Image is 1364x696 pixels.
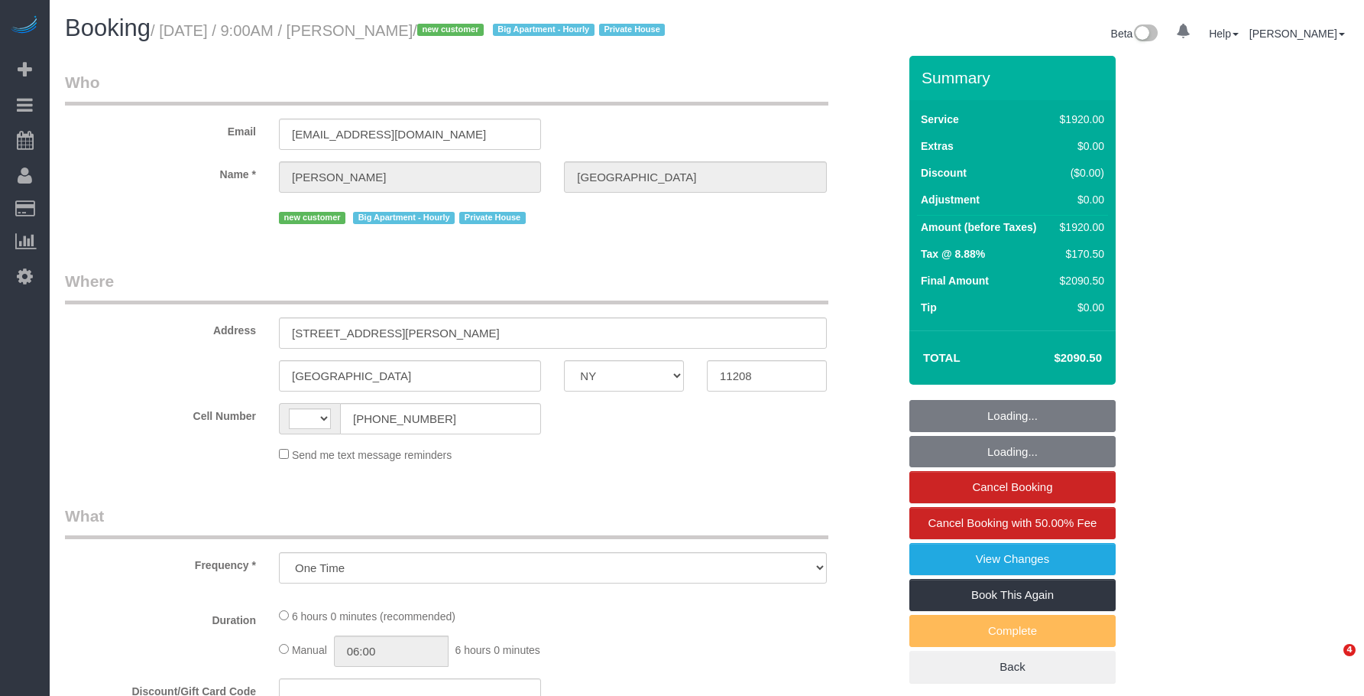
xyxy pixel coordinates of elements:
div: $0.00 [1055,138,1104,154]
a: Help [1209,28,1239,40]
a: Beta [1111,28,1158,40]
label: Service [921,112,959,127]
div: $2090.50 [1055,273,1104,288]
label: Frequency * [53,552,267,573]
h3: Summary [922,69,1108,86]
label: Name * [53,161,267,182]
div: $170.50 [1055,246,1104,262]
a: View Changes [909,543,1116,575]
label: Final Amount [921,273,989,288]
label: Duration [53,607,267,628]
label: Amount (before Taxes) [921,220,1036,235]
small: / [DATE] / 9:00AM / [PERSON_NAME] [151,22,669,39]
a: Cancel Booking with 50.00% Fee [909,507,1116,539]
span: 6 hours 0 minutes [455,644,540,656]
label: Tip [921,300,937,315]
span: new customer [417,24,484,36]
div: ($0.00) [1055,165,1104,181]
span: Cancel Booking with 50.00% Fee [928,516,1097,529]
label: Adjustment [921,192,980,207]
span: Manual [292,644,327,656]
label: Address [53,317,267,338]
a: [PERSON_NAME] [1249,28,1345,40]
div: $1920.00 [1055,112,1104,127]
label: Discount [921,165,967,181]
span: new customer [279,212,345,224]
span: 4 [1343,644,1356,656]
img: Automaid Logo [9,15,40,37]
span: Private House [599,24,666,36]
span: Big Apartment - Hourly [353,212,455,224]
label: Tax @ 8.88% [921,246,985,262]
span: 6 hours 0 minutes (recommended) [292,610,455,623]
a: Back [909,651,1116,683]
label: Cell Number [53,403,267,424]
span: Big Apartment - Hourly [493,24,595,36]
input: Zip Code [707,360,827,392]
legend: Who [65,71,828,106]
img: New interface [1132,24,1158,44]
div: $0.00 [1055,192,1104,207]
input: City [279,360,541,392]
span: Booking [65,15,151,41]
div: $0.00 [1055,300,1104,315]
label: Email [53,119,267,139]
h4: $2090.50 [1009,352,1102,365]
input: First Name [279,161,541,193]
div: $1920.00 [1055,220,1104,235]
input: Email [279,119,541,150]
a: Book This Again [909,579,1116,611]
span: Send me text message reminders [292,449,452,461]
legend: Where [65,270,828,304]
iframe: Intercom live chat [1312,644,1349,681]
input: Cell Number [340,403,541,434]
label: Extras [921,138,954,154]
a: Cancel Booking [909,471,1116,503]
span: / [413,22,669,39]
legend: What [65,505,828,539]
strong: Total [923,351,961,364]
span: Private House [459,212,526,224]
input: Last Name [564,161,826,193]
